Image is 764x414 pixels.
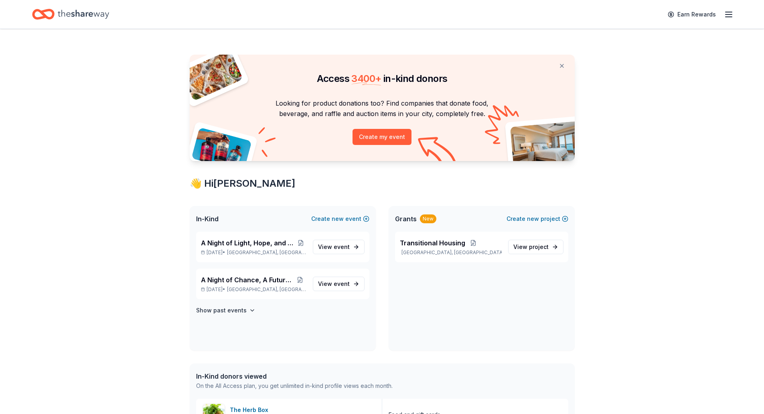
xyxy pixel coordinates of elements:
h4: Show past events [196,306,247,315]
span: In-Kind [196,214,219,224]
span: event [334,280,350,287]
button: Create my event [353,129,411,145]
span: new [332,214,344,224]
span: new [527,214,539,224]
p: [DATE] • [201,286,306,293]
span: [GEOGRAPHIC_DATA], [GEOGRAPHIC_DATA] [227,249,306,256]
p: [DATE] • [201,249,306,256]
button: Createnewproject [507,214,568,224]
button: Show past events [196,306,255,315]
a: View event [313,277,365,291]
span: A Night of Chance, A Future of Change [201,275,294,285]
span: View [318,279,350,289]
span: View [513,242,549,252]
span: A Night of Light, Hope, and Legacy Gala 2026 [201,238,296,248]
span: Grants [395,214,417,224]
span: Transitional Housing [400,238,465,248]
div: 👋 Hi [PERSON_NAME] [190,177,575,190]
span: 3400 + [351,73,381,84]
span: event [334,243,350,250]
a: View event [313,240,365,254]
img: Pizza [180,50,243,101]
span: [GEOGRAPHIC_DATA], [GEOGRAPHIC_DATA] [227,286,306,293]
span: View [318,242,350,252]
img: Curvy arrow [418,137,458,167]
a: Earn Rewards [663,7,721,22]
p: [GEOGRAPHIC_DATA], [GEOGRAPHIC_DATA] [400,249,502,256]
span: project [529,243,549,250]
a: Home [32,5,109,24]
div: In-Kind donors viewed [196,371,393,381]
div: On the All Access plan, you get unlimited in-kind profile views each month. [196,381,393,391]
button: Createnewevent [311,214,369,224]
a: View project [508,240,563,254]
span: Access in-kind donors [317,73,448,84]
p: Looking for product donations too? Find companies that donate food, beverage, and raffle and auct... [199,98,565,119]
div: New [420,214,436,223]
